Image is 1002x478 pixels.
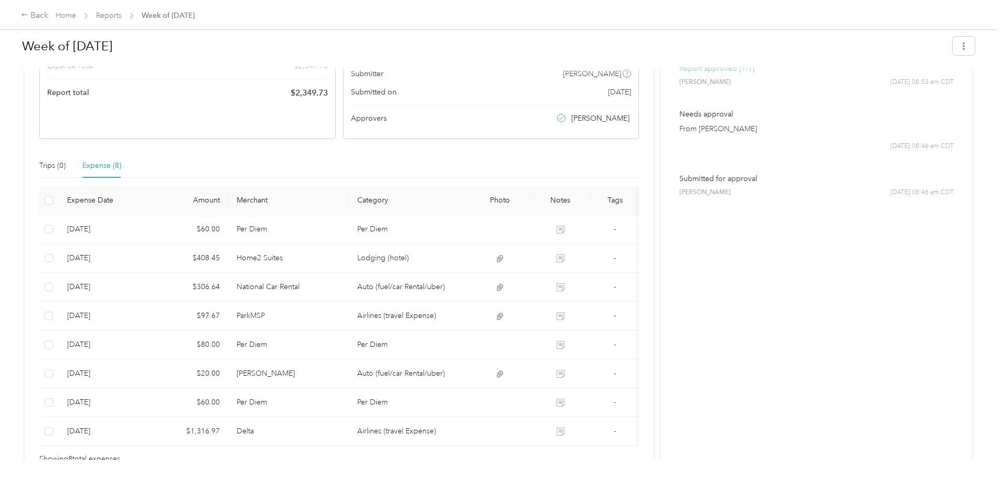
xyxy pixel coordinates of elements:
[150,331,228,359] td: $80.00
[608,87,631,98] span: [DATE]
[228,186,349,215] th: Merchant
[571,113,630,124] span: [PERSON_NAME]
[349,302,470,331] td: Airlines (travel Expense)
[82,160,121,172] div: Expense (8)
[591,273,639,302] td: -
[228,359,349,388] td: Crosby's Sheridan
[150,302,228,331] td: $97.67
[349,331,470,359] td: Per Diem
[943,419,1002,478] iframe: Everlance-gr Chat Button Frame
[349,244,470,273] td: Lodging (hotel)
[59,302,150,331] td: 8-13-2025
[349,359,470,388] td: Auto (fuel/car Rental/uber)
[591,302,639,331] td: -
[679,188,731,197] span: [PERSON_NAME]
[228,302,349,331] td: ParkMSP
[890,142,954,151] span: [DATE] 08:46 am CDT
[59,244,150,273] td: 8-13-2025
[614,398,616,407] span: -
[614,340,616,349] span: -
[56,11,76,20] a: Home
[679,78,731,87] span: [PERSON_NAME]
[59,215,150,244] td: 8-13-2025
[59,186,150,215] th: Expense Date
[59,417,150,446] td: 8-7-2025
[59,273,150,302] td: 8-13-2025
[59,359,150,388] td: 8-11-2025
[470,186,530,215] th: Photo
[890,188,954,197] span: [DATE] 08:46 am CDT
[150,244,228,273] td: $408.45
[96,11,122,20] a: Reports
[599,196,631,205] div: Tags
[228,417,349,446] td: Delta
[150,388,228,417] td: $60.00
[591,417,639,446] td: -
[614,282,616,291] span: -
[679,109,954,120] p: Needs approval
[679,123,954,134] p: From [PERSON_NAME]
[614,253,616,262] span: -
[349,215,470,244] td: Per Diem
[614,311,616,320] span: -
[150,417,228,446] td: $1,316.97
[150,273,228,302] td: $306.64
[291,87,328,99] span: $ 2,349.73
[22,34,945,59] h1: Week of August 11, 2025
[142,10,195,21] span: Week of [DATE]
[39,453,120,465] span: Showing 8 total expenses
[39,160,66,172] div: Trips (0)
[614,427,616,435] span: -
[614,225,616,233] span: -
[228,331,349,359] td: Per Diem
[351,113,387,124] span: Approvers
[47,87,89,98] span: Report total
[59,388,150,417] td: 8-11-2025
[349,186,470,215] th: Category
[349,273,470,302] td: Auto (fuel/car Rental/uber)
[21,9,48,22] div: Back
[591,215,639,244] td: -
[591,388,639,417] td: -
[890,78,954,87] span: [DATE] 08:53 am CDT
[530,186,591,215] th: Notes
[349,388,470,417] td: Per Diem
[591,331,639,359] td: -
[150,215,228,244] td: $60.00
[614,369,616,378] span: -
[228,388,349,417] td: Per Diem
[591,359,639,388] td: -
[679,173,954,184] p: Submitted for approval
[150,359,228,388] td: $20.00
[150,186,228,215] th: Amount
[228,273,349,302] td: National Car Rental
[351,87,397,98] span: Submitted on
[59,331,150,359] td: 8-12-2025
[591,186,639,215] th: Tags
[349,417,470,446] td: Airlines (travel Expense)
[228,244,349,273] td: Home2 Suites
[591,244,639,273] td: -
[228,215,349,244] td: Per Diem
